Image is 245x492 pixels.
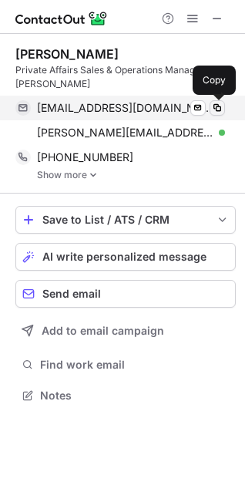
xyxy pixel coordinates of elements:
[37,150,133,164] span: [PHONE_NUMBER]
[42,251,206,263] span: AI write personalized message
[15,243,236,271] button: AI write personalized message
[42,288,101,300] span: Send email
[15,280,236,308] button: Send email
[37,126,213,140] span: [PERSON_NAME][EMAIL_ADDRESS][DOMAIN_NAME]
[15,317,236,345] button: Add to email campaign
[37,170,236,180] a: Show more
[40,389,230,403] span: Notes
[15,46,119,62] div: [PERSON_NAME]
[42,325,164,337] span: Add to email campaign
[15,354,236,376] button: Find work email
[37,101,213,115] span: [EMAIL_ADDRESS][DOMAIN_NAME]
[89,170,98,180] img: -
[40,358,230,372] span: Find work email
[15,206,236,234] button: save-profile-one-click
[15,63,236,91] div: Private Affairs Sales & Operations Manager at [PERSON_NAME]
[15,385,236,406] button: Notes
[42,214,209,226] div: Save to List / ATS / CRM
[15,9,108,28] img: ContactOut v5.3.10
